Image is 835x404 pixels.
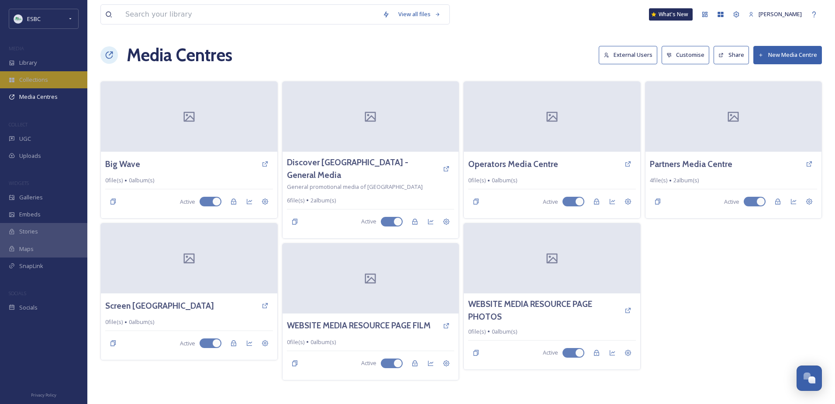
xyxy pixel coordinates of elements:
[19,210,41,219] span: Embeds
[759,10,802,18] span: [PERSON_NAME]
[744,6,806,23] a: [PERSON_NAME]
[9,180,29,186] span: WIDGETS
[19,93,58,101] span: Media Centres
[287,196,304,205] span: 6 file(s)
[105,176,123,185] span: 0 file(s)
[468,298,620,323] a: WEBSITE MEDIA RESOURCE PAGE PHOTOS
[714,46,749,64] button: Share
[31,392,56,398] span: Privacy Policy
[9,45,24,52] span: MEDIA
[753,46,822,64] button: New Media Centre
[662,46,710,64] button: Customise
[468,176,486,185] span: 0 file(s)
[492,176,517,185] span: 0 album(s)
[105,300,214,312] a: Screen [GEOGRAPHIC_DATA]
[287,156,439,181] a: Discover [GEOGRAPHIC_DATA] - General Media
[361,217,376,226] span: Active
[19,227,38,236] span: Stories
[650,158,732,171] a: Partners Media Centre
[121,5,378,24] input: Search your library
[105,158,140,171] a: Big Wave
[9,121,28,128] span: COLLECT
[287,183,423,191] span: General promotional media of [GEOGRAPHIC_DATA]
[662,46,714,64] a: Customise
[287,338,304,346] span: 0 file(s)
[180,339,195,348] span: Active
[31,389,56,400] a: Privacy Policy
[19,152,41,160] span: Uploads
[650,176,667,185] span: 4 file(s)
[180,198,195,206] span: Active
[543,348,558,357] span: Active
[492,327,517,336] span: 0 album(s)
[468,327,486,336] span: 0 file(s)
[19,76,48,84] span: Collections
[361,359,376,367] span: Active
[129,176,154,185] span: 0 album(s)
[19,135,31,143] span: UGC
[649,8,693,21] a: What's New
[19,303,38,312] span: Socials
[19,193,43,202] span: Galleries
[127,42,232,68] h1: Media Centres
[19,262,43,270] span: SnapLink
[105,318,123,326] span: 0 file(s)
[394,6,445,23] a: View all files
[27,15,41,23] span: ESBC
[599,46,662,64] a: External Users
[129,318,154,326] span: 0 album(s)
[311,338,336,346] span: 0 album(s)
[543,198,558,206] span: Active
[724,198,739,206] span: Active
[311,196,336,205] span: 2 album(s)
[468,158,558,171] a: Operators Media Centre
[19,245,34,253] span: Maps
[9,290,26,296] span: SOCIALS
[19,59,37,67] span: Library
[673,176,699,185] span: 2 album(s)
[14,14,23,23] img: east-staffs.png
[797,366,822,391] button: Open Chat
[287,319,431,332] a: WEBSITE MEDIA RESOURCE PAGE FILM
[599,46,657,64] button: External Users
